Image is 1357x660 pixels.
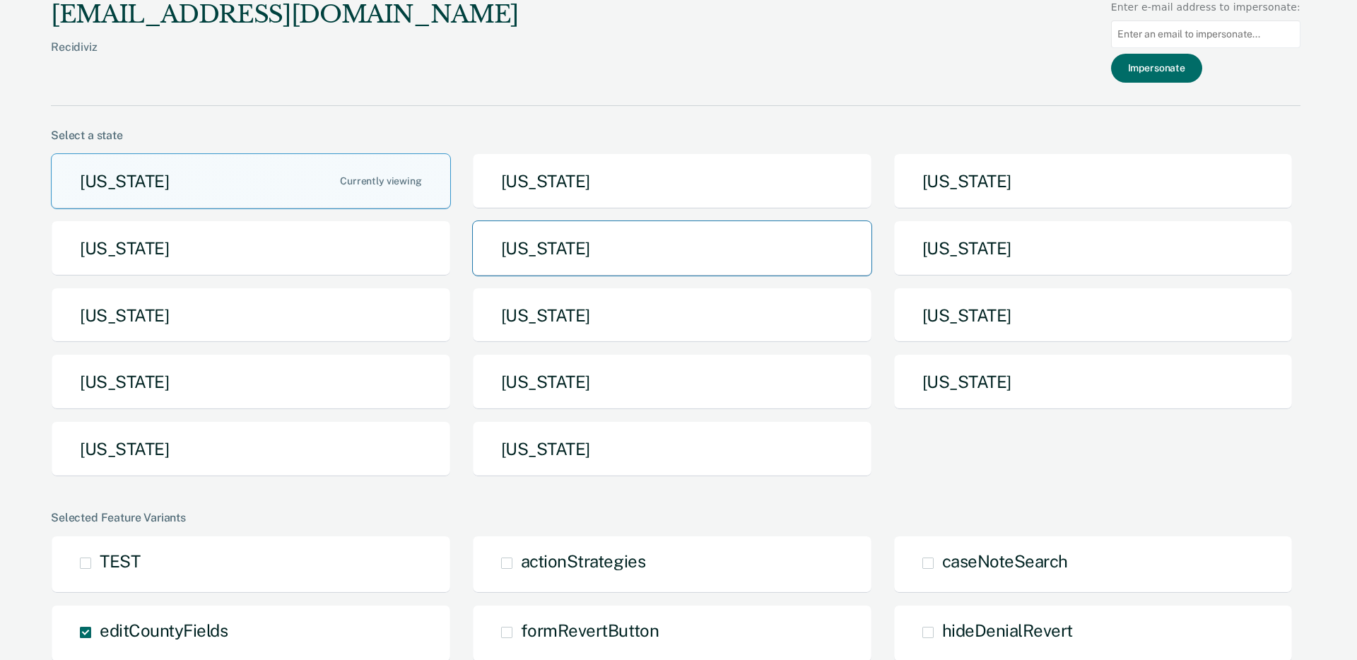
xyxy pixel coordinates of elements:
button: [US_STATE] [472,288,872,343]
button: [US_STATE] [472,354,872,410]
input: Enter an email to impersonate... [1111,20,1300,48]
button: [US_STATE] [472,220,872,276]
button: [US_STATE] [893,153,1293,209]
button: [US_STATE] [472,421,872,477]
button: Impersonate [1111,54,1202,83]
button: [US_STATE] [893,220,1293,276]
span: editCountyFields [100,620,228,640]
button: [US_STATE] [893,288,1293,343]
span: formRevertButton [521,620,659,640]
button: [US_STATE] [51,153,451,209]
button: [US_STATE] [51,288,451,343]
div: Recidiviz [51,40,519,76]
button: [US_STATE] [51,354,451,410]
span: caseNoteSearch [942,551,1068,571]
span: hideDenialRevert [942,620,1073,640]
span: actionStrategies [521,551,645,571]
span: TEST [100,551,140,571]
button: [US_STATE] [893,354,1293,410]
div: Selected Feature Variants [51,511,1300,524]
div: Select a state [51,129,1300,142]
button: [US_STATE] [51,421,451,477]
button: [US_STATE] [472,153,872,209]
button: [US_STATE] [51,220,451,276]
